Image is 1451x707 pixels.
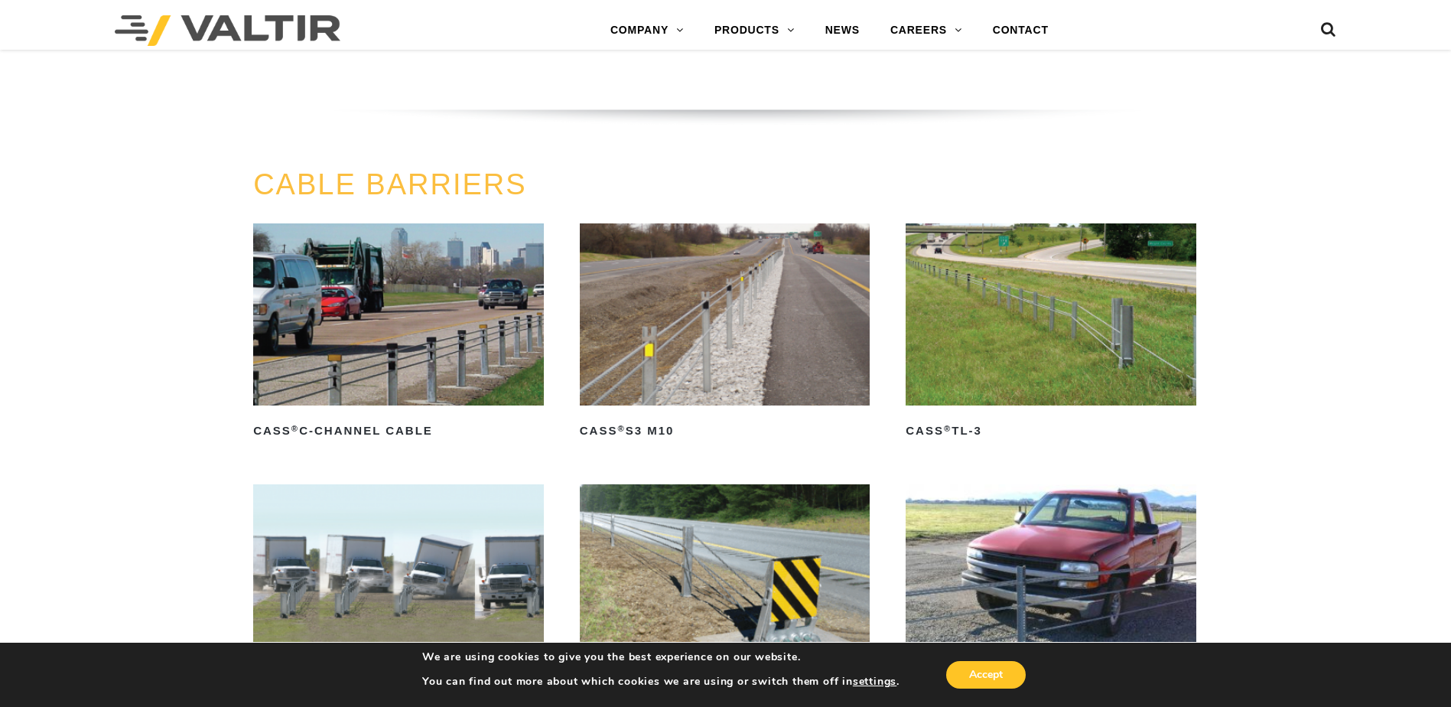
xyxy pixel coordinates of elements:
a: NEWS [810,15,875,46]
a: CASS®TL-4 [253,484,544,704]
button: Accept [946,661,1026,689]
a: CASS®S3 M10 [580,223,870,443]
a: CONTACT [978,15,1064,46]
a: CABLE BARRIERS [253,168,526,200]
a: CASS®TL-3 [906,223,1196,443]
img: Valtir [115,15,340,46]
a: NU-CABLE™Cable Barrier [906,484,1196,704]
h2: CASS TL-3 [906,419,1196,444]
a: CET™CASS®End Terminal [580,484,870,704]
a: COMPANY [595,15,699,46]
sup: ® [617,424,625,433]
sup: ® [291,424,299,433]
a: CASS®C-Channel Cable [253,223,544,443]
a: CAREERS [875,15,978,46]
p: You can find out more about which cookies we are using or switch them off in . [422,675,900,689]
a: PRODUCTS [699,15,810,46]
h2: CASS C-Channel Cable [253,419,544,444]
sup: ® [944,424,952,433]
h2: CASS S3 M10 [580,419,870,444]
p: We are using cookies to give you the best experience on our website. [422,650,900,664]
button: settings [853,675,896,689]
